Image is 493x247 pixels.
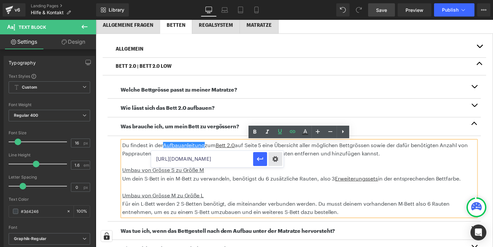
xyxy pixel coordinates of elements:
[352,3,365,17] button: Redo
[25,228,141,234] b: Wie stark kann das Bett 2.0 belastet werden?
[27,148,109,155] u: Umbau von Grösse S zu Größe M
[74,206,90,217] div: %
[9,225,90,230] div: Font
[477,3,490,17] button: More
[442,7,459,13] span: Publish
[25,104,145,111] b: Was brauche ich, um mein Bett zu vergössern?
[21,208,63,215] input: Color
[336,3,350,17] button: Undo
[3,3,26,17] a: v6
[217,3,233,17] a: Laptop
[20,26,48,32] strong: ALLGEMEIN
[151,151,253,167] input: Eg: https://gem-buider.com
[201,3,217,17] a: Desktop
[7,2,58,9] div: ALLGEMEINE FRAGEN
[72,2,90,9] div: BETTEN
[25,67,143,73] b: Welche Bettgrösse passt zu meiner Matratze?
[27,122,384,139] p: Du findest in der zum auf Seite 5 eine Übersicht aller möglichen Bettgrössen sowie der dafür benö...
[83,185,89,189] span: px
[27,156,384,165] p: Um dein S-Bett in ein M-Bett zu verwandeln, benötigst du 6 zusätzliche Rauten, also 3 in der ents...
[31,3,96,9] a: Landing Pages
[20,44,77,50] strong: BETT 2.0 | BETT 2.0 LOW
[83,163,89,167] span: em
[49,34,97,49] a: Design
[398,3,431,17] a: Preview
[25,86,120,92] b: Wie lässt sich das Bett 2.0 aufbauen?
[104,2,138,9] div: REGALSYSTEM
[13,6,22,14] div: v6
[9,153,90,157] div: Line Height
[376,7,387,14] span: Save
[19,24,46,30] span: Text Block
[14,236,46,242] i: Graphik-Regular
[27,174,109,180] u: Umbau von Grösse M zu Größe L
[9,131,90,135] div: Font Size
[22,85,37,90] b: Custom
[83,141,89,145] span: px
[9,73,90,79] div: Text Styles
[406,7,423,14] span: Preview
[96,3,129,17] a: New Library
[68,123,110,130] a: Aufbauanleitung
[5,213,17,224] button: Ihre Einstellungen für Einwilligungen für Tracking Technologien
[121,123,140,130] a: Bett 2.0
[27,182,384,198] p: Für ein L-Bett werden 2 S-Betten benötigt, die miteinander verbunden werden. Du musst deinem vorh...
[233,3,248,17] a: Tablet
[9,197,90,202] div: Text Color
[109,7,124,13] span: Library
[25,210,242,216] b: Was tue ich, wenn das Bettgestell nach dem Aufbau unter der Matratze hervorsteht?
[434,3,474,17] button: Publish
[14,113,38,118] b: Regular 400
[152,2,178,9] div: MATRATZE
[9,175,90,180] div: Letter Spacing
[248,3,264,17] a: Mobile
[31,10,64,15] span: Hilfe & Kontakt
[9,56,36,65] div: Typography
[470,225,486,240] div: Open Intercom Messenger
[9,103,90,107] div: Font Weight
[242,157,285,163] a: Erweiterungssets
